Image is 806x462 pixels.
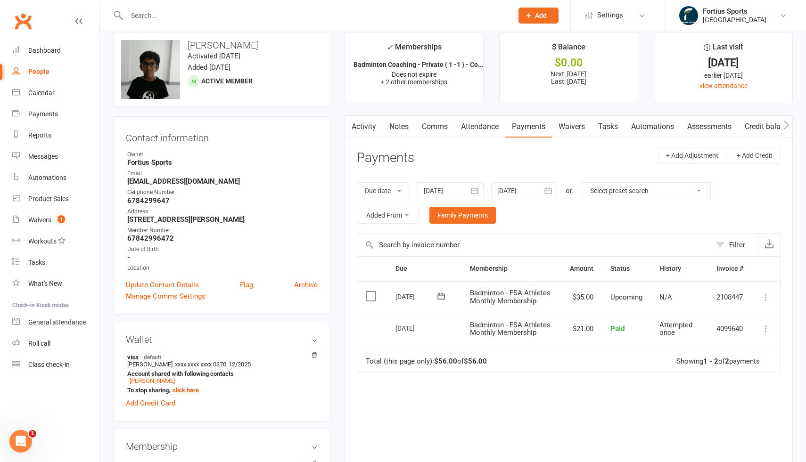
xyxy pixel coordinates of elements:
[12,82,99,104] a: Calendar
[126,334,318,345] h3: Wallet
[126,291,206,302] a: Manage Comms Settings
[708,313,752,345] td: 4099640
[130,377,175,384] a: [PERSON_NAME]
[357,182,409,199] button: Due date
[240,279,253,291] a: Flag
[357,207,419,224] button: Added From
[127,226,318,235] div: Member Number
[124,9,506,22] input: Search...
[659,293,672,301] span: N/A
[387,257,461,281] th: Due
[395,289,439,304] div: [DATE]
[535,12,547,19] span: Add
[127,370,313,377] strong: Account shared with following contacts
[729,239,745,251] div: Filter
[12,273,99,294] a: What's New
[659,321,692,337] span: Attempted once
[602,257,651,281] th: Status
[175,361,226,368] span: xxxx xxxx xxxx 0370
[126,352,318,395] li: [PERSON_NAME]
[28,195,69,203] div: Product Sales
[552,116,592,138] a: Waivers
[387,43,393,52] i: ✓
[126,441,318,452] h3: Membership
[708,281,752,313] td: 2108447
[561,313,602,345] td: $21.00
[380,78,447,86] span: + 2 other memberships
[127,150,318,159] div: Owner
[395,321,439,335] div: [DATE]
[126,279,199,291] a: Update Contact Details
[725,357,729,365] strong: 2
[392,71,436,78] span: Does not expire
[9,430,32,453] iframe: Intercom live chat
[12,312,99,333] a: General attendance kiosk mode
[699,82,748,89] a: view attendance
[703,7,766,16] div: Fortius Sports
[188,63,230,72] time: Added [DATE]
[127,177,318,186] strong: [EMAIL_ADDRESS][DOMAIN_NAME]
[354,61,484,68] strong: Badminton Coaching - Private ( 1 -1 ) - Co...
[461,257,561,281] th: Membership
[12,333,99,354] a: Roll call
[12,167,99,188] a: Automations
[121,40,180,99] img: image1746570506.png
[434,357,457,365] strong: $56.00
[703,357,718,365] strong: 1 - 2
[679,6,698,25] img: thumb_image1743802567.png
[711,234,758,256] button: Filter
[28,47,61,54] div: Dashboard
[28,340,50,347] div: Roll call
[28,216,51,224] div: Waivers
[470,321,551,337] span: Badminton - FSA Athletes Monthly Membership
[357,151,414,165] h3: Payments
[188,52,240,60] time: Activated [DATE]
[127,169,318,178] div: Email
[663,58,784,68] div: [DATE]
[704,41,743,58] div: Last visit
[566,185,572,196] div: or
[561,281,602,313] td: $35.00
[127,207,318,216] div: Address
[121,40,322,50] h3: [PERSON_NAME]
[127,196,318,205] strong: 6784299647
[357,234,711,256] input: Search by invoice number
[681,116,738,138] a: Assessments
[126,129,318,143] h3: Contact information
[127,188,318,197] div: Cellphone Number
[658,147,726,164] button: + Add Adjustment
[415,116,454,138] a: Comms
[508,58,629,68] div: $0.00
[127,245,318,254] div: Date of Birth
[505,116,552,138] a: Payments
[28,318,86,326] div: General attendance
[12,188,99,210] a: Product Sales
[12,252,99,273] a: Tasks
[12,354,99,375] a: Class kiosk mode
[508,70,629,85] p: Next: [DATE] Last: [DATE]
[12,231,99,252] a: Workouts
[127,158,318,167] strong: Fortius Sports
[738,116,799,138] a: Credit balance
[12,146,99,167] a: Messages
[703,16,766,24] div: [GEOGRAPHIC_DATA]
[12,40,99,61] a: Dashboard
[29,430,36,438] span: 1
[592,116,625,138] a: Tasks
[518,8,559,24] button: Add
[12,210,99,231] a: Waivers 1
[464,357,487,365] strong: $56.00
[651,257,708,281] th: History
[28,259,45,266] div: Tasks
[28,237,57,245] div: Workouts
[28,68,49,75] div: People
[387,41,442,58] div: Memberships
[127,253,318,261] strong: -
[127,264,318,273] div: Location
[28,174,66,181] div: Automations
[141,353,164,361] span: default
[201,77,253,85] span: Active member
[127,234,318,243] strong: 67842996472
[28,131,51,139] div: Reports
[28,280,62,287] div: What's New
